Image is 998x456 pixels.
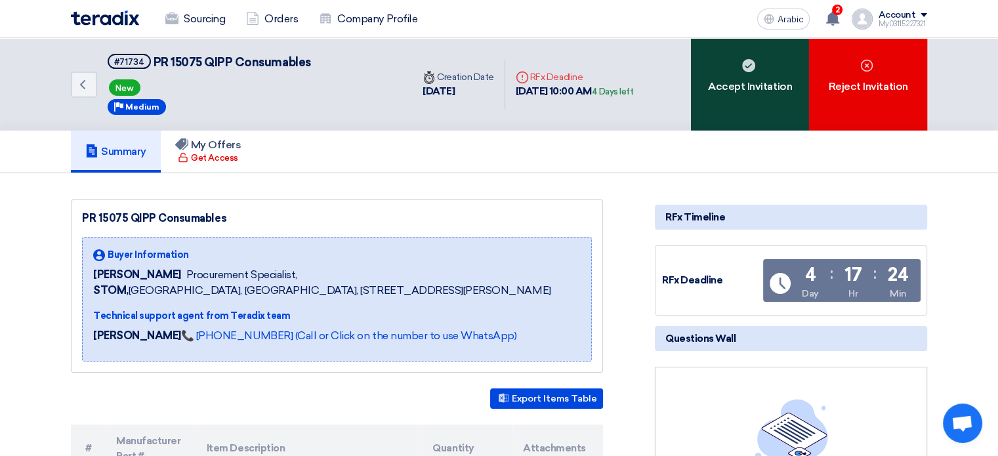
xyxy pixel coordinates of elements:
[82,212,226,224] font: PR 15075 QIPP Consumables
[665,333,736,344] font: Questions Wall
[115,83,134,93] font: New
[125,102,159,112] font: Medium
[337,12,417,25] font: Company Profile
[423,85,455,97] font: [DATE]
[757,9,810,30] button: Arabic
[662,274,722,286] font: RFx Deadline
[108,249,189,260] font: Buyer Information
[93,310,290,321] font: Technical support agent from Teradix team
[191,153,238,163] font: Get Access
[890,288,907,299] font: Min
[878,20,925,28] font: My03115227321
[184,12,225,25] font: Sourcing
[835,5,840,14] font: 2
[804,264,816,285] font: 4
[512,393,597,404] font: Export Items Table
[852,9,873,30] img: profile_test.png
[71,10,139,26] img: Teradix logo
[93,268,181,281] font: [PERSON_NAME]
[191,138,241,151] font: My Offers
[829,80,908,93] font: Reject Invitation
[71,131,161,173] a: Summary
[114,57,144,67] font: #71734
[161,131,256,173] a: My Offers Get Access
[490,388,603,409] button: Export Items Table
[129,284,551,297] font: [GEOGRAPHIC_DATA], [GEOGRAPHIC_DATA], [STREET_ADDRESS][PERSON_NAME]
[264,12,298,25] font: Orders
[181,329,516,342] a: 📞 [PHONE_NUMBER] (Call or Click on the number to use WhatsApp)
[830,264,833,283] font: :
[155,5,236,33] a: Sourcing
[437,72,494,83] font: Creation Date
[708,80,792,93] font: Accept Invitation
[878,9,915,20] font: Account
[943,404,982,443] div: Open chat
[85,442,92,454] font: #
[207,442,285,454] font: Item Description
[665,211,725,223] font: RFx Timeline
[93,284,129,297] font: STOM,
[236,5,308,33] a: Orders
[523,442,586,454] font: Attachments
[186,268,297,281] font: Procurement Specialist,
[592,87,634,96] font: 4 Days left
[154,55,311,70] font: PR 15075 QIPP Consumables
[516,85,592,97] font: [DATE] 10:00 AM
[873,264,877,283] font: :
[888,264,908,285] font: 24
[848,288,858,299] font: Hr
[101,145,146,157] font: Summary
[432,442,474,454] font: Quantity
[844,264,862,285] font: 17
[530,72,583,83] font: RFx Deadline
[93,329,181,342] font: [PERSON_NAME]
[108,54,311,70] h5: PR 15075 QIPP Consumables
[777,14,803,25] font: Arabic
[802,288,819,299] font: Day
